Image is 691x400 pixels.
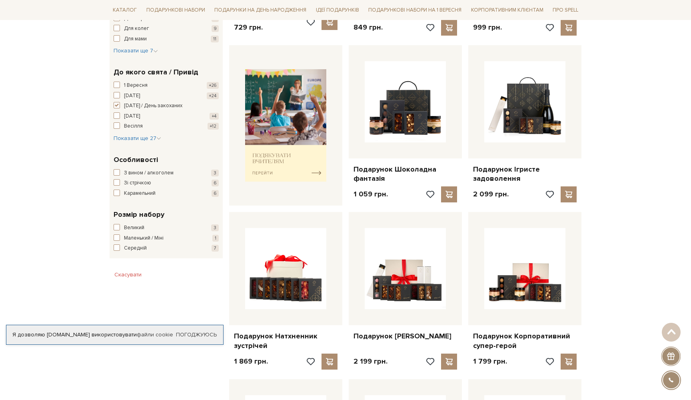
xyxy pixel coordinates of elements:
[114,67,198,78] span: До якого свята / Привід
[212,235,219,242] span: 1
[137,331,173,338] a: файли cookie
[124,190,156,198] span: Карамельний
[114,169,219,177] button: З вином / алкоголем 3
[114,47,158,55] button: Показати ще 7
[473,165,577,184] a: Подарунок Ігристе задоволення
[212,15,219,22] span: 8
[124,179,151,187] span: Зі стрічкою
[114,134,161,142] button: Показати ще 27
[212,25,219,32] span: 9
[124,169,174,177] span: З вином / алкоголем
[353,165,457,184] a: Подарунок Шоколадна фантазія
[210,113,219,120] span: +4
[114,234,219,242] button: Маленький / Міні 1
[114,224,219,232] button: Великий 3
[124,112,140,120] span: [DATE]
[212,190,219,197] span: 6
[473,357,507,366] p: 1 799 грн.
[208,123,219,130] span: +12
[211,170,219,176] span: 3
[211,36,219,42] span: 11
[234,357,268,366] p: 1 869 грн.
[124,92,140,100] span: [DATE]
[124,244,147,252] span: Середній
[211,4,310,16] a: Подарунки на День народження
[353,332,457,341] a: Подарунок [PERSON_NAME]
[124,234,164,242] span: Маленький / Міні
[114,179,219,187] button: Зі стрічкою 6
[124,102,182,110] span: [DATE] / День закоханих
[353,190,388,199] p: 1 059 грн.
[234,332,338,350] a: Подарунок Натхненник зустрічей
[114,102,219,110] button: [DATE] / День закоханих
[114,47,158,54] span: Показати ще 7
[549,4,581,16] a: Про Spell
[114,244,219,252] button: Середній 7
[114,209,164,220] span: Розмір набору
[124,224,144,232] span: Великий
[114,112,219,120] button: [DATE] +4
[468,3,547,17] a: Корпоративним клієнтам
[114,154,158,165] span: Особливості
[124,35,147,43] span: Для мами
[143,4,208,16] a: Подарункові набори
[124,82,148,90] span: 1 Вересня
[365,3,465,17] a: Подарункові набори на 1 Вересня
[110,268,146,281] button: Скасувати
[176,331,217,338] a: Погоджуюсь
[234,23,270,32] p: 729 грн.
[212,245,219,252] span: 7
[207,92,219,99] span: +24
[211,224,219,231] span: 3
[114,92,219,100] button: [DATE] +24
[473,190,509,199] p: 2 099 грн.
[114,35,219,43] button: Для мами 11
[6,331,223,338] div: Я дозволяю [DOMAIN_NAME] використовувати
[207,82,219,89] span: +26
[114,135,161,142] span: Показати ще 27
[313,4,362,16] a: Ідеї подарунків
[124,122,143,130] span: Весілля
[473,332,577,350] a: Подарунок Корпоративний супер-герой
[353,23,383,32] p: 849 грн.
[245,69,326,182] img: banner
[473,23,502,32] p: 999 грн.
[114,122,219,130] button: Весілля +12
[124,25,149,33] span: Для колег
[212,180,219,186] span: 6
[353,357,387,366] p: 2 199 грн.
[110,4,140,16] a: Каталог
[114,82,219,90] button: 1 Вересня +26
[114,190,219,198] button: Карамельний 6
[114,25,219,33] button: Для колег 9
